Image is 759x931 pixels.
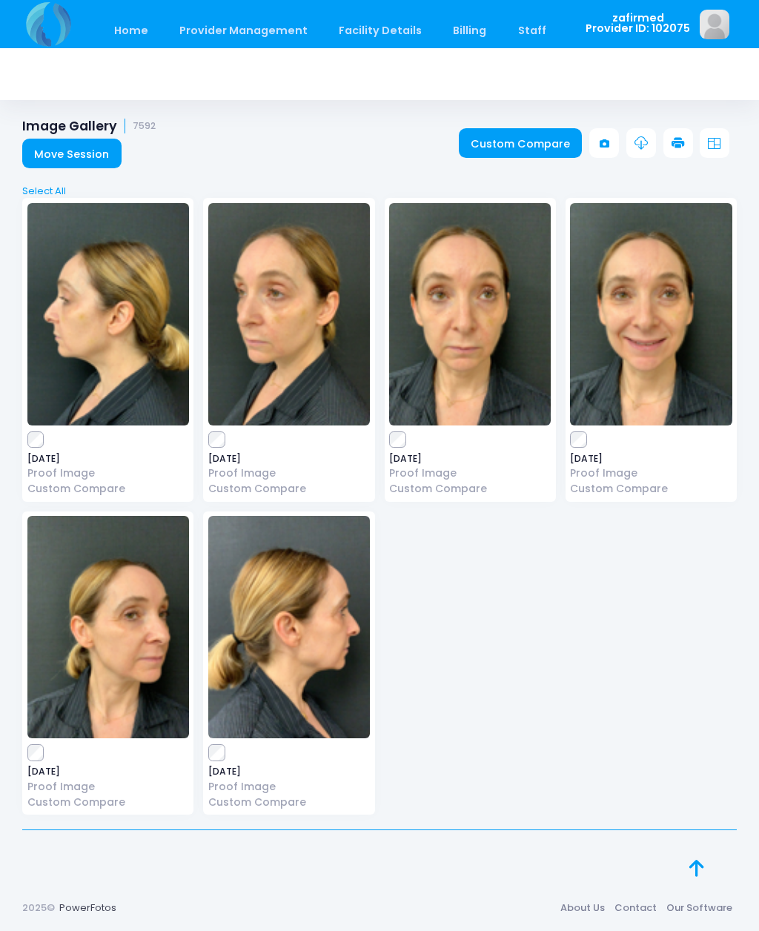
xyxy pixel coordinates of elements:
span: zafirmed Provider ID: 102075 [586,13,690,34]
img: image [27,516,189,738]
span: [DATE] [389,454,551,463]
h1: Image Gallery [22,119,156,134]
span: [DATE] [208,767,370,776]
span: [DATE] [208,454,370,463]
a: Contact [609,895,661,921]
a: Proof Image [208,779,370,795]
a: Billing [439,13,501,48]
span: [DATE] [570,454,732,463]
a: About Us [555,895,609,921]
a: Facility Details [325,13,437,48]
a: Custom Compare [389,481,551,497]
a: Move Session [22,139,122,168]
a: Staff [503,13,560,48]
a: Proof Image [27,779,189,795]
a: Proof Image [570,465,732,481]
a: Proof Image [389,465,551,481]
a: Custom Compare [208,795,370,810]
img: image [27,203,189,425]
span: [DATE] [27,454,189,463]
a: Custom Compare [208,481,370,497]
a: Proof Image [27,465,189,481]
span: 2025© [22,901,55,915]
a: Proof Image [208,465,370,481]
a: PowerFotos [59,901,116,915]
small: 7592 [133,121,156,132]
a: Our Software [661,895,737,921]
a: Home [99,13,162,48]
a: Provider Management [165,13,322,48]
img: image [570,203,732,425]
a: Select All [18,184,742,199]
img: image [208,203,370,425]
a: Custom Compare [27,795,189,810]
span: [DATE] [27,767,189,776]
img: image [389,203,551,425]
a: Custom Compare [27,481,189,497]
a: Custom Compare [459,128,583,158]
img: image [700,10,729,39]
a: Custom Compare [570,481,732,497]
img: image [208,516,370,738]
